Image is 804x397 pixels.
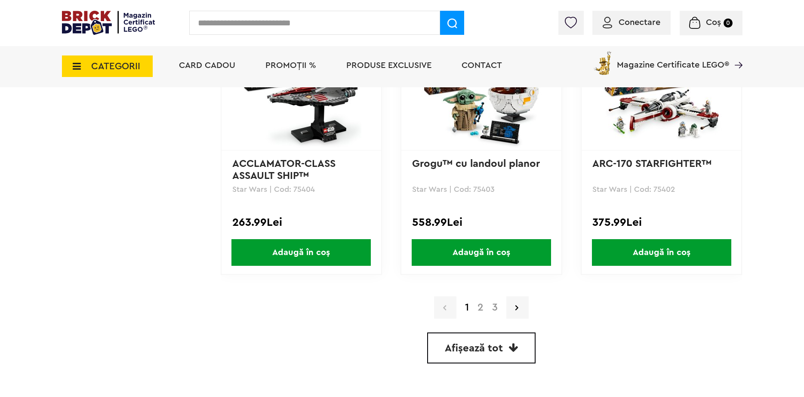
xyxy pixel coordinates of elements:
[724,18,733,28] small: 0
[488,302,502,313] a: 3
[427,332,536,363] a: Afișează tot
[412,185,550,193] p: Star Wars | Cod: 75403
[506,296,529,319] a: Pagina urmatoare
[603,18,660,27] a: Conectare
[461,302,473,313] strong: 1
[619,18,660,27] span: Conectare
[265,61,316,70] a: PROMOȚII %
[412,217,550,228] div: 558.99Lei
[592,217,730,228] div: 375.99Lei
[601,28,722,148] img: ARC-170 STARFIGHTER™
[346,61,431,70] a: Produse exclusive
[582,239,741,266] a: Adaugă în coș
[592,239,731,266] span: Adaugă în coș
[706,18,721,27] span: Coș
[445,343,503,354] span: Afișează tot
[222,239,381,266] a: Adaugă în coș
[232,185,370,193] p: Star Wars | Cod: 75404
[412,239,551,266] span: Adaugă în coș
[617,49,729,69] span: Magazine Certificate LEGO®
[421,28,542,148] img: Grogu™ cu landoul planor
[241,28,361,148] img: ACCLAMATOR-CLASS ASSAULT SHIP™
[592,185,730,193] p: Star Wars | Cod: 75402
[232,217,370,228] div: 263.99Lei
[729,49,742,58] a: Magazine Certificate LEGO®
[232,159,338,181] a: ACCLAMATOR-CLASS ASSAULT SHIP™
[91,62,140,71] span: CATEGORII
[231,239,371,266] span: Adaugă în coș
[179,61,235,70] a: Card Cadou
[462,61,502,70] a: Contact
[412,159,540,169] a: Grogu™ cu landoul planor
[401,239,561,266] a: Adaugă în coș
[592,159,712,169] a: ARC-170 STARFIGHTER™
[473,302,488,313] a: 2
